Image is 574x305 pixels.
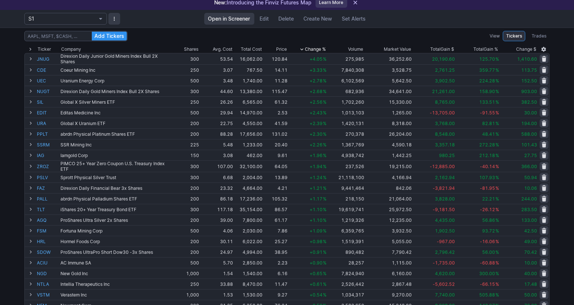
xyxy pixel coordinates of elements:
[60,78,173,84] div: Uranium Energy Corp
[365,193,413,204] td: 21,064.00
[260,15,269,22] span: Edit
[60,239,173,244] div: Hormel Foods Corp
[503,31,525,41] a: Tickers
[37,65,59,75] a: CDE
[37,129,59,139] a: PPLT
[521,121,537,126] span: 194.00
[327,204,365,214] td: 19,619,741
[310,153,323,158] span: +1.96
[365,118,413,128] td: 8,318.00
[506,32,522,40] span: Tickers
[495,56,499,62] span: %
[60,228,173,234] div: Fortuna Mining Corp
[524,228,537,234] span: 42.50
[439,153,455,158] span: 980.25
[173,118,200,128] td: 200
[435,78,455,84] span: 3,902.50
[234,193,263,204] td: 17,236.00
[310,78,323,84] span: +2.78
[479,56,495,62] span: 125.70
[327,53,365,64] td: 275,985
[37,290,59,300] a: VSTM
[234,225,263,236] td: 2,030.00
[323,196,327,202] span: %
[234,182,263,193] td: 4,664.00
[173,86,200,96] td: 300
[200,150,234,160] td: 3.08
[323,78,327,84] span: %
[495,228,499,234] span: %
[263,172,288,182] td: 13.89
[323,207,327,212] span: %
[430,164,455,169] span: -12,885.00
[310,142,323,148] span: +2.26
[60,196,173,202] div: abrdn Physical Palladium Shares ETF
[37,247,59,257] a: SDOW
[234,247,263,257] td: 4,994.00
[495,196,499,202] span: %
[365,204,413,214] td: 25,972.50
[263,160,288,172] td: 64.05
[37,279,59,289] a: NTLA
[200,86,234,96] td: 44.60
[200,236,234,247] td: 30.11
[263,53,288,64] td: 120.84
[521,131,537,137] span: 588.00
[60,217,173,223] div: ProShares Ultra Silver 2x Shares
[234,53,263,64] td: 16,062.00
[495,89,499,94] span: %
[480,207,495,212] span: -26.12
[479,142,495,148] span: 272.28
[521,78,537,84] span: 152.50
[323,164,327,169] span: %
[37,150,59,160] a: IAG
[323,228,327,234] span: %
[482,196,495,202] span: 22.21
[24,46,36,53] div: Expand All
[173,139,200,150] td: 225
[37,107,59,118] a: EDIT
[173,150,200,160] td: 150
[37,53,59,64] a: JNUG
[37,194,59,204] a: PALL
[234,139,263,150] td: 1,233.00
[263,150,288,160] td: 9.61
[173,107,200,118] td: 500
[479,175,495,180] span: 107.93
[327,172,365,182] td: 21,118,100
[365,236,413,247] td: 5,055.00
[310,185,323,191] span: +1.21
[342,15,366,22] span: Set Alerts
[327,75,365,86] td: 6,102,569
[384,46,411,53] span: Market Value
[435,228,455,234] span: 1,902.50
[430,46,454,53] div: Gain $
[480,239,495,244] span: -16.06
[495,78,499,84] span: %
[173,128,200,139] td: 200
[310,99,323,105] span: +2.56
[37,75,59,86] a: UEC
[323,217,327,223] span: %
[234,118,263,128] td: 4,550.00
[200,96,234,107] td: 26.26
[234,150,263,160] td: 462.00
[37,226,59,236] a: FSM
[200,139,234,150] td: 5.48
[365,172,413,182] td: 4,166.94
[323,67,327,73] span: %
[524,153,537,158] span: 27.75
[524,239,537,244] span: 49.00
[263,96,288,107] td: 61.32
[532,32,546,40] span: Trades
[310,217,323,223] span: +1.10
[24,31,128,41] input: AAPL, MSFT, $CASH, …
[365,225,413,236] td: 3,932.50
[37,139,59,150] a: SSRM
[327,86,365,96] td: 682,936
[495,67,499,73] span: %
[200,247,234,257] td: 24.97
[37,204,59,214] a: TLT
[263,139,288,150] td: 20.40
[521,142,537,148] span: 101.43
